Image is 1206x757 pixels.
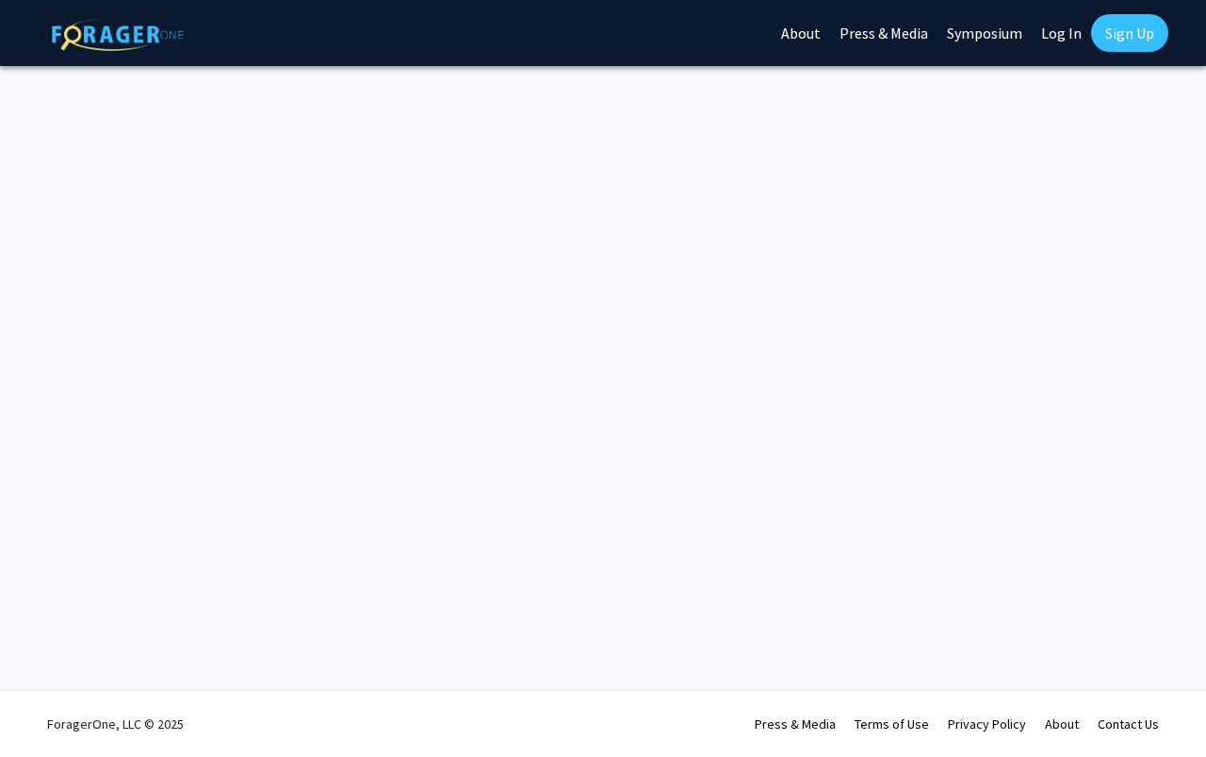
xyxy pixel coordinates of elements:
div: ForagerOne, LLC © 2025 [47,691,184,757]
a: Sign Up [1091,14,1168,52]
img: ForagerOne Logo [52,18,184,51]
a: Privacy Policy [948,716,1026,732]
a: Press & Media [755,716,836,732]
a: Contact Us [1098,716,1159,732]
a: Terms of Use [855,716,929,732]
a: About [1045,716,1079,732]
